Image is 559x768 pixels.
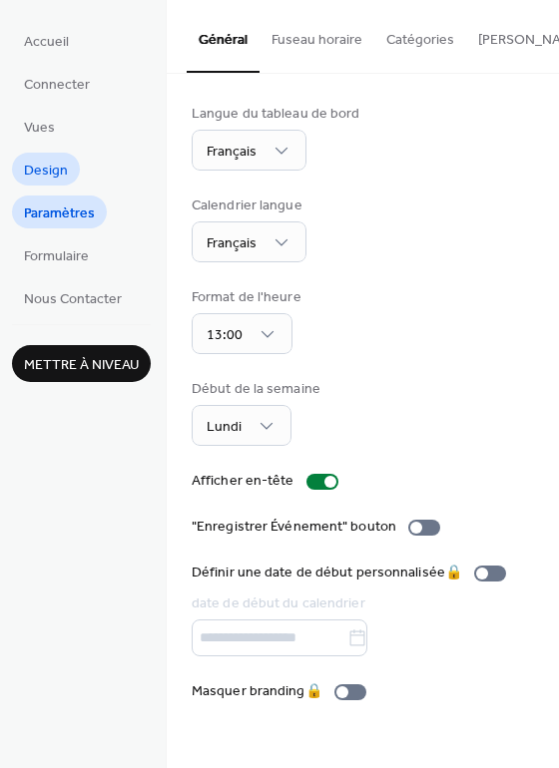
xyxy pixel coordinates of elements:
[12,345,151,382] button: Mettre à niveau
[12,238,101,271] a: Formulaire
[12,281,134,314] a: Nous Contacter
[207,322,243,349] span: 13:00
[192,471,294,492] div: Afficher en-tête
[24,355,139,376] span: Mettre à niveau
[24,75,90,96] span: Connecter
[12,195,107,228] a: Paramètres
[12,110,67,143] a: Vues
[192,379,320,400] div: Début de la semaine
[24,246,89,267] span: Formulaire
[207,230,257,257] span: Français
[24,203,95,224] span: Paramètres
[24,161,68,182] span: Design
[12,67,102,100] a: Connecter
[24,32,69,53] span: Accueil
[207,414,242,441] span: Lundi
[24,118,55,139] span: Vues
[207,139,257,166] span: Français
[192,517,396,538] div: "Enregistrer Événement" bouton
[192,287,301,308] div: Format de l'heure
[12,24,81,57] a: Accueil
[12,153,80,186] a: Design
[192,104,360,125] div: Langue du tableau de bord
[192,195,302,216] div: Calendrier langue
[24,289,122,310] span: Nous Contacter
